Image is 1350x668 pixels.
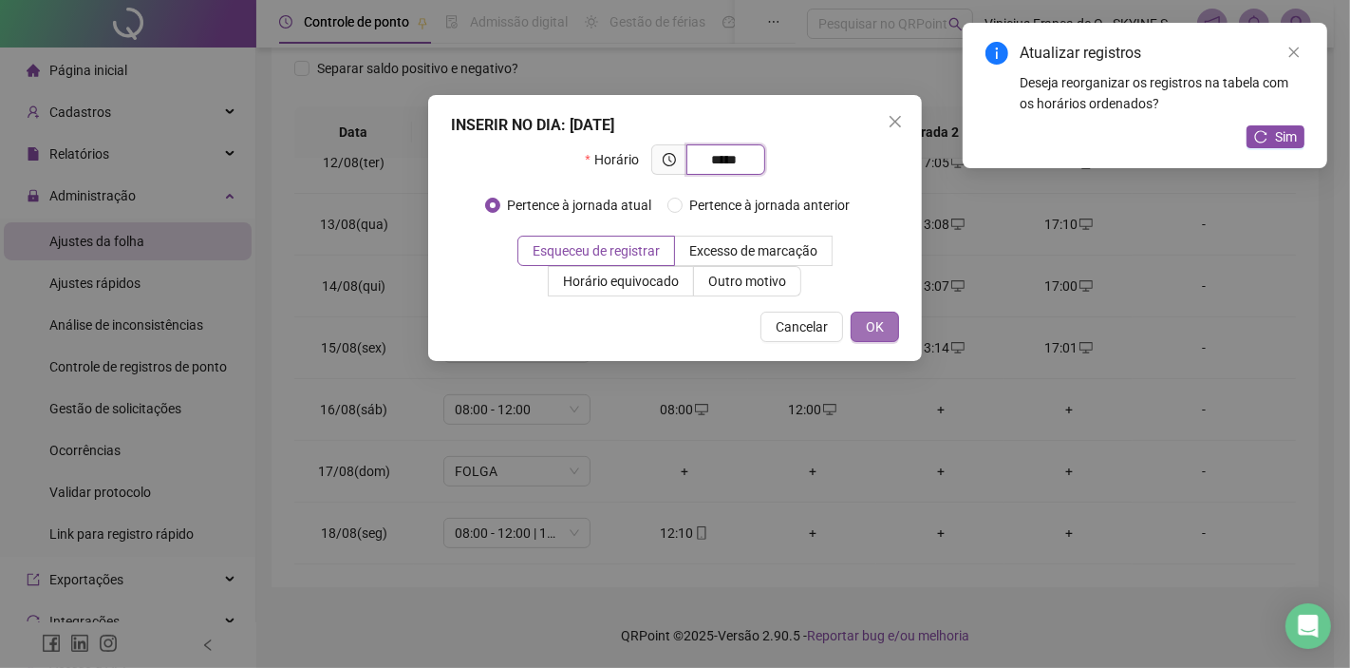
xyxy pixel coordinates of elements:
[1247,125,1304,148] button: Sim
[663,153,676,166] span: clock-circle
[451,114,899,137] div: INSERIR NO DIA : [DATE]
[776,316,828,337] span: Cancelar
[500,195,660,216] span: Pertence à jornada atual
[683,195,858,216] span: Pertence à jornada anterior
[760,312,843,342] button: Cancelar
[1254,130,1267,143] span: reload
[533,243,660,258] span: Esqueceu de registrar
[1285,603,1331,649] div: Open Intercom Messenger
[866,316,884,337] span: OK
[880,106,910,137] button: Close
[708,274,786,289] span: Outro motivo
[1284,42,1304,63] a: Close
[1020,42,1304,65] div: Atualizar registros
[851,312,899,342] button: OK
[985,42,1008,65] span: info-circle
[1020,72,1304,114] div: Deseja reorganizar os registros na tabela com os horários ordenados?
[1287,46,1301,59] span: close
[1275,126,1297,147] span: Sim
[689,243,817,258] span: Excesso de marcação
[585,144,650,175] label: Horário
[563,274,679,289] span: Horário equivocado
[888,114,903,129] span: close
